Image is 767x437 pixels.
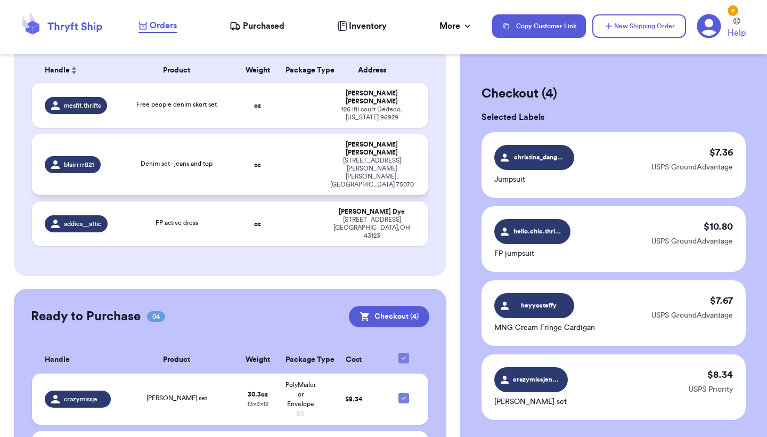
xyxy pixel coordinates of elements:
[494,322,595,333] p: MNG Cream Fringe Cardigan
[728,27,746,39] span: Help
[514,152,565,162] span: christina_dangelo14
[728,5,738,16] div: 6
[439,20,473,33] div: More
[514,301,565,310] span: heyyosteffy
[150,19,177,32] span: Orders
[328,208,415,216] div: [PERSON_NAME] Dye
[141,160,213,167] span: Denim set - jeans and top
[710,293,733,308] p: $ 7.67
[328,157,415,189] div: [STREET_ADDRESS][PERSON_NAME] [PERSON_NAME] , [GEOGRAPHIC_DATA] 75070
[279,58,322,83] th: Package Type
[322,346,386,374] th: Cost
[349,20,387,33] span: Inventory
[45,354,70,366] span: Handle
[64,395,104,403] span: crazymissjenna
[254,161,261,168] strong: oz
[322,58,428,83] th: Address
[494,174,574,185] p: Jumpsuit
[31,308,141,325] h2: Ready to Purchase
[156,220,198,226] span: FP active dress
[254,102,261,109] strong: oz
[230,20,284,33] a: Purchased
[243,20,284,33] span: Purchased
[147,311,165,322] span: 04
[704,219,733,234] p: $ 10.80
[254,221,261,227] strong: oz
[117,346,236,374] th: Product
[592,14,686,38] button: New Shipping Order
[279,346,322,374] th: Package Type
[345,396,362,402] span: $ 8.34
[689,384,733,395] p: USPS Priority
[651,236,733,247] p: USPS GroundAdvantage
[64,160,94,169] span: blairrrr821
[482,85,746,102] h2: Checkout ( 4 )
[117,58,236,83] th: Product
[513,375,559,384] span: crazymissjenna
[247,401,268,407] span: 13 x 3 x 12
[494,248,570,259] p: FP jumpsuit
[64,101,101,110] span: mesfit.thrifts
[64,220,101,228] span: addies__attic
[697,14,721,38] a: 6
[248,391,268,398] strong: 30.3 oz
[236,346,279,374] th: Weight
[236,58,279,83] th: Weight
[707,367,733,382] p: $ 8.34
[328,141,415,157] div: [PERSON_NAME] [PERSON_NAME]
[709,145,733,160] p: $ 7.36
[651,310,733,321] p: USPS GroundAdvantage
[70,64,78,77] button: Sort ascending
[328,106,415,122] div: 126 ifil court Dededo , [US_STATE] 96929
[492,14,586,38] button: Copy Customer Link
[349,306,429,327] button: Checkout (4)
[328,90,415,106] div: [PERSON_NAME] [PERSON_NAME]
[337,20,387,33] a: Inventory
[482,111,746,124] h3: Selected Labels
[146,395,207,401] span: [PERSON_NAME] set
[136,101,217,108] span: Free people denim skort set
[45,65,70,76] span: Handle
[494,396,568,407] p: [PERSON_NAME] set
[513,226,561,236] span: hello.chic.thrifts
[138,19,177,33] a: Orders
[651,162,733,173] p: USPS GroundAdvantage
[285,382,316,417] span: PolyMailer or Envelope ✉️
[328,216,415,240] div: [STREET_ADDRESS] [GEOGRAPHIC_DATA] , OH 43123
[728,18,746,39] a: Help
